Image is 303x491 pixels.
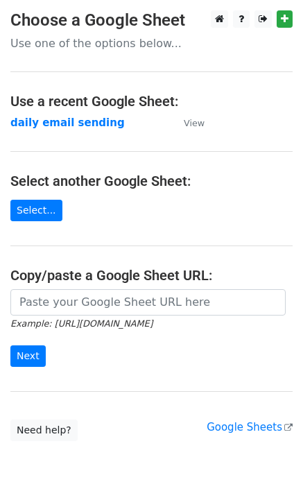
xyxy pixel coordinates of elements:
small: View [184,118,205,128]
small: Example: [URL][DOMAIN_NAME] [10,318,153,329]
input: Next [10,345,46,367]
a: View [170,117,205,129]
h4: Use a recent Google Sheet: [10,93,293,110]
a: daily email sending [10,117,125,129]
h4: Copy/paste a Google Sheet URL: [10,267,293,284]
h3: Choose a Google Sheet [10,10,293,31]
input: Paste your Google Sheet URL here [10,289,286,316]
p: Use one of the options below... [10,36,293,51]
a: Select... [10,200,62,221]
a: Need help? [10,420,78,441]
h4: Select another Google Sheet: [10,173,293,189]
a: Google Sheets [207,421,293,433]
